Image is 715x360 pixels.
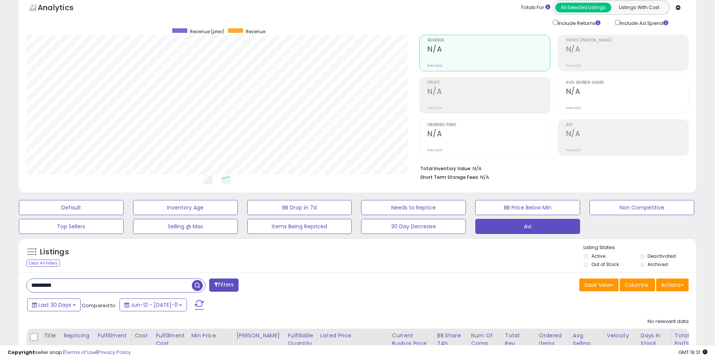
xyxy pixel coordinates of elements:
b: Total Inventory Value: [420,165,472,172]
span: Last 30 Days [38,301,71,309]
div: Include Returns [547,18,609,27]
div: BB Share 24h. [437,332,465,348]
button: Actions [656,278,689,291]
button: Jun-12 - [DATE]-11 [119,298,187,311]
button: Selling @ Max [133,219,238,234]
div: Include Ad Spend [609,18,680,27]
small: Prev: N/A [566,106,581,110]
a: Terms of Use [64,349,96,356]
div: Min Price [191,332,230,340]
span: Profit [PERSON_NAME] [566,38,688,43]
span: Jun-12 - [DATE]-11 [131,301,178,309]
small: Prev: N/A [427,63,442,68]
div: Total Profit [675,332,702,348]
div: [PERSON_NAME] [236,332,281,340]
small: Prev: N/A [566,148,581,152]
strong: Copyright [8,349,35,356]
span: Columns [625,281,648,289]
div: Repricing [64,332,91,340]
span: Compared to: [82,302,116,309]
button: Save View [579,278,619,291]
h5: Listings [40,247,69,257]
small: Prev: N/A [427,106,442,110]
h2: N/A [427,87,550,97]
span: Revenue [427,38,550,43]
div: Totals For [521,4,550,11]
button: Filters [209,278,239,292]
span: ROI [566,123,688,127]
h2: N/A [427,45,550,55]
button: BB Price Below Min [475,200,580,215]
h5: Analytics [38,2,88,15]
a: Privacy Policy [98,349,131,356]
span: 2025-08-11 19:31 GMT [678,349,707,356]
div: Title [44,332,57,340]
div: Fulfillable Quantity [288,332,314,348]
button: Columns [620,278,655,291]
div: Total Rev. [505,332,533,348]
button: 30 Day Decrease [361,219,466,234]
li: N/A [420,163,683,172]
button: Listings With Cost [611,3,667,12]
button: Needs to Reprice [361,200,466,215]
small: Prev: N/A [566,63,581,68]
span: Revenue [246,28,265,35]
h2: N/A [566,45,688,55]
span: Profit [427,81,550,85]
div: Clear All Filters [26,260,60,267]
label: Active [591,253,605,259]
label: Out of Stock [591,261,619,268]
h2: N/A [566,87,688,97]
div: Velocity [607,332,634,340]
div: Current Buybox Price [392,332,431,348]
div: No relevant data [648,318,689,325]
button: Top Sellers [19,219,124,234]
button: Non Competitive [589,200,694,215]
div: Fulfillment [98,332,128,340]
span: Avg. Buybox Share [566,81,688,85]
div: Fulfillment Cost [156,332,185,348]
span: N/A [480,174,489,181]
h2: N/A [566,129,688,140]
div: Num of Comp. [471,332,499,348]
b: Short Term Storage Fees: [420,174,479,180]
button: Last 30 Days [27,298,81,311]
div: Listed Price [320,332,386,340]
label: Archived [648,261,668,268]
div: Cost [135,332,150,340]
button: Default [19,200,124,215]
span: Ordered Items [427,123,550,127]
div: seller snap | | [8,349,131,356]
p: Listing States: [583,244,696,251]
div: Avg Selling Price [573,332,600,355]
div: Days In Stock [641,332,668,348]
span: Revenue (prev) [190,28,224,35]
small: Prev: N/A [427,148,442,152]
button: All Selected Listings [555,3,611,12]
label: Deactivated [648,253,676,259]
button: Inventory Age [133,200,238,215]
button: Items Being Repriced [247,219,352,234]
button: Avi [475,219,580,234]
button: BB Drop in 7d [247,200,352,215]
div: Ordered Items [539,332,566,348]
h2: N/A [427,129,550,140]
